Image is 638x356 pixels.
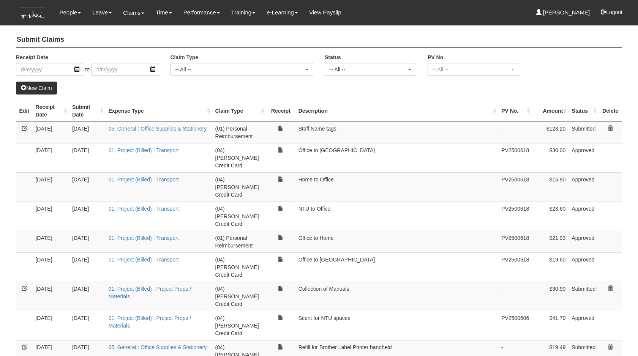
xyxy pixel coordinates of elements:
[498,252,532,282] td: PV2500618
[175,66,304,73] div: -- All --
[32,202,69,231] td: [DATE]
[498,143,532,172] td: PV2500618
[69,202,105,231] td: [DATE]
[108,206,178,212] a: 01. Project (Billed) : Transport
[16,100,32,122] th: Edit
[433,66,510,73] div: -- All --
[32,143,69,172] td: [DATE]
[16,32,622,48] h4: Submit Claims
[532,100,569,122] th: Amount : activate to sort column ascending
[32,231,69,252] td: [DATE]
[569,311,599,340] td: Approved
[212,202,267,231] td: (04) [PERSON_NAME] Credit Card
[92,63,159,76] input: d/m/yyyy
[532,311,569,340] td: $41.79
[532,231,569,252] td: $21.93
[309,4,341,21] a: View Payslip
[325,63,416,76] button: -- All --
[532,172,569,202] td: $15.90
[212,252,267,282] td: (04) [PERSON_NAME] Credit Card
[295,282,498,311] td: Collection of Manuals
[212,311,267,340] td: (04) [PERSON_NAME] Credit Card
[498,282,532,311] td: -
[498,202,532,231] td: PV2500618
[295,143,498,172] td: Office to [GEOGRAPHIC_DATA]
[295,172,498,202] td: Home to Office
[108,176,178,183] a: 01. Project (Billed) : Transport
[295,202,498,231] td: NTU to Office
[599,100,622,122] th: Delete
[105,100,212,122] th: Expense Type : activate to sort column ascending
[325,54,341,61] label: Status
[498,121,532,143] td: -
[212,231,267,252] td: (01) Personal Reimbursement
[231,4,256,21] a: Training
[92,4,112,21] a: Leave
[569,202,599,231] td: Approved
[569,121,599,143] td: Submitted
[171,63,314,76] button: -- All --
[212,121,267,143] td: (01) Personal Reimbursement
[606,326,630,348] iframe: chat widget
[267,4,298,21] a: e-Learning
[330,66,407,73] div: -- All --
[498,311,532,340] td: PV2500606
[69,282,105,311] td: [DATE]
[171,54,199,61] label: Claim Type
[16,54,48,61] label: Receipt Date
[428,54,445,61] label: PV No.
[212,100,267,122] th: Claim Type : activate to sort column ascending
[16,63,83,76] input: d/m/yyyy
[569,282,599,311] td: Submitted
[569,231,599,252] td: Approved
[16,82,57,95] a: New Claim
[123,4,144,22] a: Claims
[108,344,207,350] a: 05. General : Office Supplies & Stationery
[212,172,267,202] td: (04) [PERSON_NAME] Credit Card
[108,257,178,263] a: 01. Project (Billed) : Transport
[59,4,81,21] a: People
[69,252,105,282] td: [DATE]
[498,172,532,202] td: PV2500618
[295,311,498,340] td: Scent for NTU spaces
[295,100,498,122] th: Description : activate to sort column ascending
[536,4,590,21] a: [PERSON_NAME]
[32,121,69,143] td: [DATE]
[108,286,191,299] a: 01. Project (Billed) : Project Props / Materials
[32,252,69,282] td: [DATE]
[498,231,532,252] td: PV2500618
[156,4,172,21] a: Time
[532,202,569,231] td: $23.60
[183,4,220,21] a: Performance
[569,143,599,172] td: Approved
[498,100,532,122] th: PV No. : activate to sort column ascending
[532,121,569,143] td: $123.20
[569,252,599,282] td: Approved
[32,172,69,202] td: [DATE]
[108,315,191,329] a: 01. Project (Billed) : Project Props / Materials
[569,100,599,122] th: Status : activate to sort column ascending
[295,121,498,143] td: Staff Name tags
[69,100,105,122] th: Submit Date : activate to sort column ascending
[428,63,519,76] button: -- All --
[266,100,295,122] th: Receipt
[532,282,569,311] td: $30.90
[295,231,498,252] td: Office to Home
[108,147,178,153] a: 01. Project (Billed) : Transport
[595,3,628,21] button: Logout
[69,231,105,252] td: [DATE]
[32,100,69,122] th: Receipt Date : activate to sort column ascending
[69,143,105,172] td: [DATE]
[295,252,498,282] td: Office to [GEOGRAPHIC_DATA]
[569,172,599,202] td: Approved
[69,121,105,143] td: [DATE]
[108,235,178,241] a: 01. Project (Billed) : Transport
[108,126,207,132] a: 05. General : Office Supplies & Stationery
[69,172,105,202] td: [DATE]
[212,282,267,311] td: (04) [PERSON_NAME] Credit Card
[83,63,92,76] span: to
[532,252,569,282] td: $19.60
[32,311,69,340] td: [DATE]
[69,311,105,340] td: [DATE]
[212,143,267,172] td: (04) [PERSON_NAME] Credit Card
